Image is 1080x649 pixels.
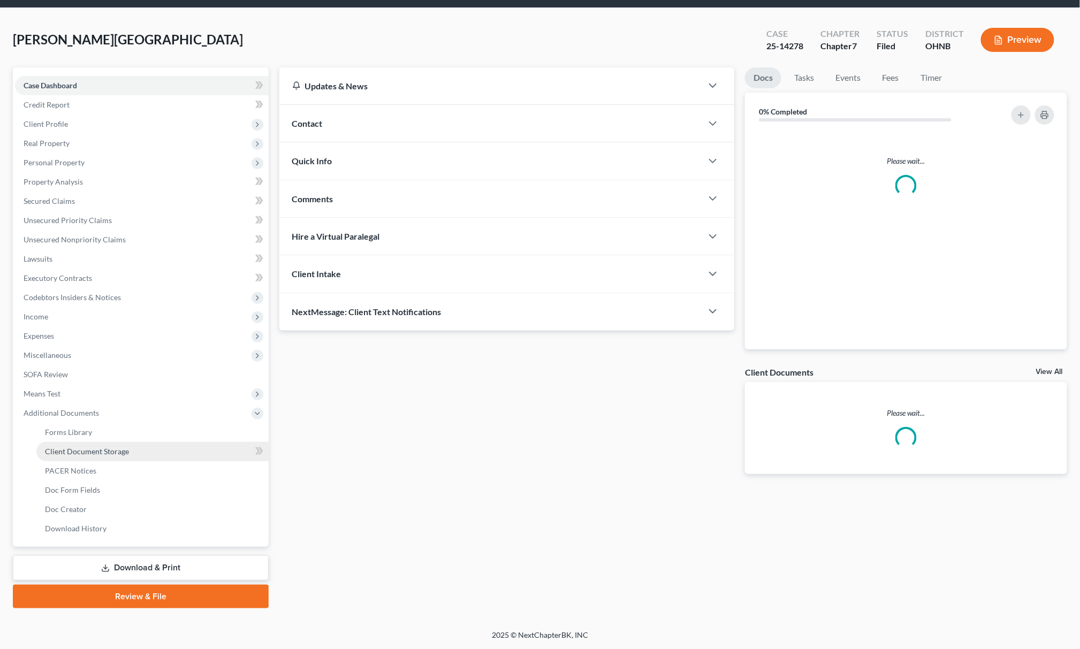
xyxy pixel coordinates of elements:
span: Forms Library [45,427,92,437]
p: Please wait... [754,156,1059,166]
a: Secured Claims [15,192,269,211]
div: Case [766,28,803,40]
a: Tasks [786,67,823,88]
span: PACER Notices [45,466,96,475]
span: Unsecured Nonpriority Claims [24,235,126,244]
span: Doc Creator [45,505,87,514]
span: Unsecured Priority Claims [24,216,112,225]
span: Miscellaneous [24,350,71,360]
a: Client Document Storage [36,442,269,461]
span: Client Profile [24,119,68,128]
a: Property Analysis [15,172,269,192]
a: SOFA Review [15,365,269,384]
div: 2025 © NextChapterBK, INC [235,630,845,649]
div: Client Documents [745,367,813,378]
div: Chapter [820,28,860,40]
span: NextMessage: Client Text Notifications [292,307,442,317]
span: 7 [852,41,857,51]
span: Expenses [24,331,54,340]
span: Secured Claims [24,196,75,205]
span: Download History [45,524,107,533]
a: Case Dashboard [15,76,269,95]
div: Chapter [820,40,860,52]
button: Preview [981,28,1054,52]
a: Docs [745,67,781,88]
a: Forms Library [36,423,269,442]
span: Lawsuits [24,254,52,263]
a: Doc Creator [36,500,269,519]
a: Doc Form Fields [36,480,269,500]
div: 25-14278 [766,40,803,52]
span: Comments [292,194,333,204]
div: Filed [877,40,908,52]
span: Hire a Virtual Paralegal [292,231,380,241]
span: Personal Property [24,158,85,167]
a: View All [1036,368,1063,376]
a: Credit Report [15,95,269,114]
span: Means Test [24,389,60,398]
a: Events [827,67,869,88]
a: Review & File [13,585,269,608]
div: OHNB [925,40,964,52]
span: Income [24,312,48,321]
span: Property Analysis [24,177,83,186]
span: Quick Info [292,156,332,166]
a: Timer [912,67,950,88]
strong: 0% Completed [759,107,807,116]
span: Credit Report [24,100,70,109]
p: Please wait... [745,408,1067,418]
div: Updates & News [292,80,690,91]
span: SOFA Review [24,370,68,379]
a: Unsecured Nonpriority Claims [15,230,269,249]
span: [PERSON_NAME][GEOGRAPHIC_DATA] [13,32,243,47]
a: Fees [873,67,908,88]
span: Client Document Storage [45,447,129,456]
span: Doc Form Fields [45,485,100,494]
a: Executory Contracts [15,269,269,288]
a: Download & Print [13,555,269,581]
span: Executory Contracts [24,273,92,282]
div: Status [877,28,908,40]
a: Download History [36,519,269,538]
span: Case Dashboard [24,81,77,90]
span: Client Intake [292,269,341,279]
span: Codebtors Insiders & Notices [24,293,121,302]
a: Lawsuits [15,249,269,269]
a: PACER Notices [36,461,269,480]
div: District [925,28,964,40]
span: Additional Documents [24,408,99,417]
span: Real Property [24,139,70,148]
span: Contact [292,118,323,128]
a: Unsecured Priority Claims [15,211,269,230]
